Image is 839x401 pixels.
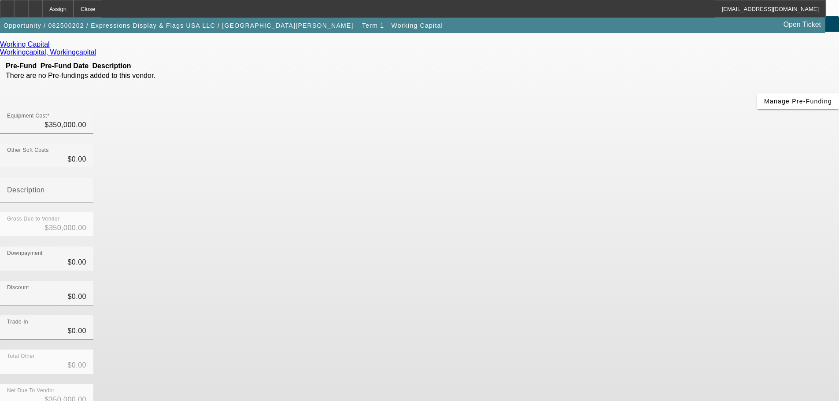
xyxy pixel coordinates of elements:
[7,353,35,359] mat-label: Total Other
[780,17,824,32] a: Open Ticket
[7,113,47,119] mat-label: Equipment Cost
[5,71,219,80] td: There are no Pre-fundings added to this vendor.
[92,62,219,70] th: Description
[7,388,55,394] mat-label: Net Due To Vendor
[764,98,832,105] span: Manage Pre-Funding
[7,319,28,325] mat-label: Trade-In
[7,285,29,291] mat-label: Discount
[7,250,43,256] mat-label: Downpayment
[4,22,354,29] span: Opportunity / 082500202 / Expressions Display & Flags USA LLC / [GEOGRAPHIC_DATA][PERSON_NAME]
[5,62,37,70] th: Pre-Fund
[7,147,49,153] mat-label: Other Soft Costs
[7,216,59,222] mat-label: Gross Due to Vendor
[392,22,443,29] span: Working Capital
[389,18,445,33] button: Working Capital
[7,186,45,194] mat-label: Description
[359,18,387,33] button: Term 1
[757,93,839,109] button: Manage Pre-Funding
[362,22,384,29] span: Term 1
[38,62,91,70] th: Pre-Fund Date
